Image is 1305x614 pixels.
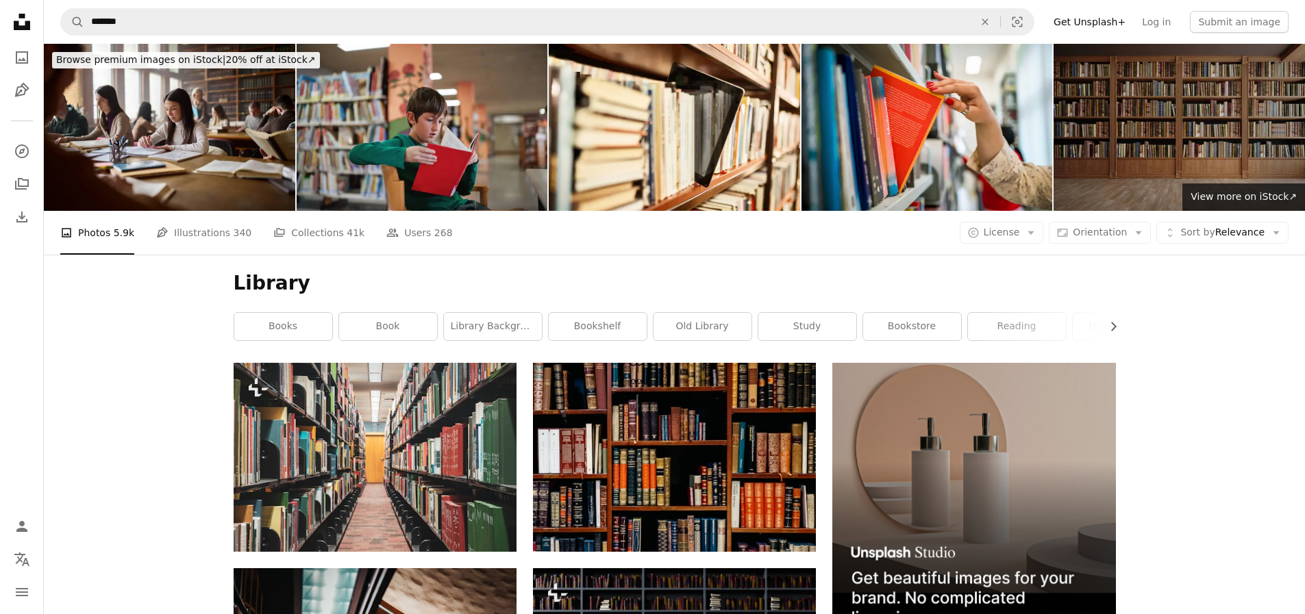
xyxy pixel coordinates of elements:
span: Relevance [1180,226,1265,240]
a: reading [968,313,1066,340]
img: View Of Digital Tablet On Bookshelf [549,44,800,211]
button: Menu [8,578,36,606]
span: 268 [434,225,453,240]
span: 41k [347,225,364,240]
a: Collections [8,170,36,198]
h1: Library [234,271,1116,296]
span: 20% off at iStock ↗ [56,54,316,65]
a: Illustrations 340 [156,211,251,255]
a: Get Unsplash+ [1045,11,1134,33]
a: home library [1073,313,1171,340]
button: Clear [970,9,1000,35]
a: Photos [8,44,36,71]
a: book [339,313,437,340]
button: scroll list to the right [1101,313,1116,340]
a: Collections 41k [273,211,364,255]
a: View more on iStock↗ [1182,183,1305,211]
a: bookstore [863,313,961,340]
span: Sort by [1180,227,1215,238]
a: Browse premium images on iStock|20% off at iStock↗ [44,44,328,77]
form: Find visuals sitewide [60,8,1034,36]
a: Log in / Sign up [8,513,36,540]
a: old library [654,313,751,340]
a: Explore [8,138,36,165]
span: View more on iStock ↗ [1191,191,1297,202]
img: Bookshelf in Library with antique books. 3d rendering [1054,44,1305,211]
button: Sort byRelevance [1156,222,1289,244]
button: Language [8,546,36,573]
span: Orientation [1073,227,1127,238]
a: a long row of books in a library [234,451,517,463]
a: Log in [1134,11,1179,33]
button: Visual search [1001,9,1034,35]
img: a long row of books in a library [234,363,517,551]
span: Browse premium images on iStock | [56,54,225,65]
a: bookshelf [549,313,647,340]
img: Boy reading a red book in a library [297,44,548,211]
button: Orientation [1049,222,1151,244]
a: study [758,313,856,340]
a: Download History [8,203,36,231]
img: Woman's hand picking a book from a library bookshelf [801,44,1053,211]
a: library background [444,313,542,340]
a: books [234,313,332,340]
button: License [960,222,1044,244]
a: assorted-title of books piled in the shelves [533,451,816,463]
a: Users 268 [386,211,452,255]
button: Submit an image [1190,11,1289,33]
span: License [984,227,1020,238]
a: Illustrations [8,77,36,104]
span: 340 [234,225,252,240]
img: assorted-title of books piled in the shelves [533,363,816,551]
img: Young female student reading a textbook in library. [44,44,295,211]
button: Search Unsplash [61,9,84,35]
